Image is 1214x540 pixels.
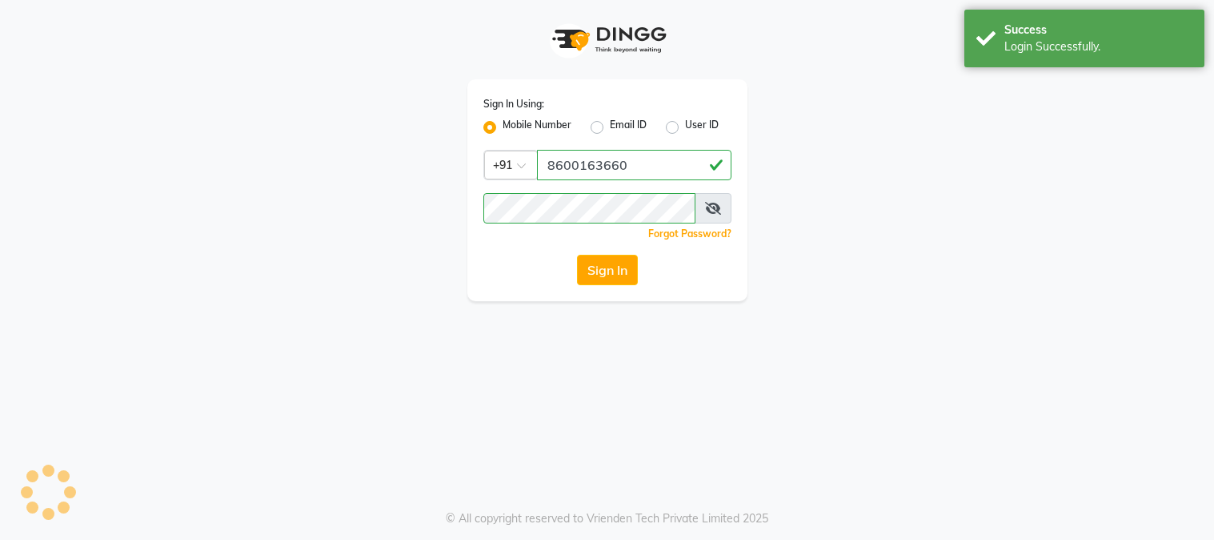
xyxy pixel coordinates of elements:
[610,118,647,137] label: Email ID
[577,255,638,285] button: Sign In
[648,228,731,240] a: Forgot Password?
[1004,22,1192,38] div: Success
[1004,38,1192,55] div: Login Successfully.
[543,16,671,63] img: logo1.svg
[685,118,719,137] label: User ID
[483,193,695,224] input: Username
[483,97,544,111] label: Sign In Using:
[537,150,731,180] input: Username
[503,118,571,137] label: Mobile Number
